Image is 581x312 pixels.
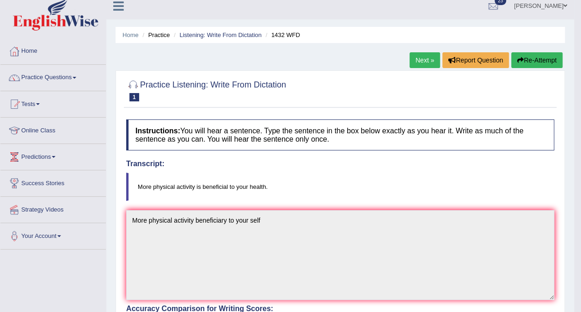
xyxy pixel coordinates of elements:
[126,119,554,150] h4: You will hear a sentence. Type the sentence in the box below exactly as you hear it. Write as muc...
[0,118,106,141] a: Online Class
[442,52,509,68] button: Report Question
[0,170,106,193] a: Success Stories
[140,31,170,39] li: Practice
[126,173,554,201] blockquote: More physical activity is beneficial to your health.
[0,223,106,246] a: Your Account
[126,160,554,168] h4: Transcript:
[122,31,139,38] a: Home
[263,31,300,39] li: 1432 WFD
[179,31,262,38] a: Listening: Write From Dictation
[0,65,106,88] a: Practice Questions
[135,127,180,135] b: Instructions:
[410,52,440,68] a: Next »
[0,38,106,62] a: Home
[129,93,139,101] span: 1
[511,52,563,68] button: Re-Attempt
[0,144,106,167] a: Predictions
[0,91,106,114] a: Tests
[0,197,106,220] a: Strategy Videos
[126,78,286,101] h2: Practice Listening: Write From Dictation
